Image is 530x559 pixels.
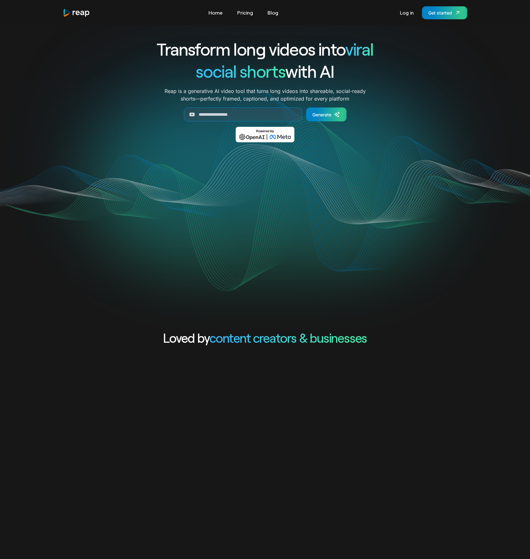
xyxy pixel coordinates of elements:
a: home [63,9,90,17]
span: viral [345,39,373,59]
div: Get started [428,9,452,16]
div: Generate [312,111,331,118]
a: Log in [397,8,417,18]
p: Reap is a generative AI video tool that turns long videos into shareable, social-ready shorts—per... [165,87,366,102]
form: Generate Form [134,107,396,121]
h1: with AI [134,60,396,82]
span: content creators & businesses [209,330,367,345]
span: social shorts [196,61,285,81]
a: Blog [264,8,281,18]
img: reap logo [63,9,90,17]
a: Generate [306,107,346,121]
video: Your browser does not support the video tag. [138,151,392,279]
h1: Transform long videos into [134,38,396,60]
a: Home [205,8,226,18]
img: Powered by OpenAI & Meta [236,127,295,142]
a: Get started [422,6,467,19]
a: Pricing [234,8,256,18]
